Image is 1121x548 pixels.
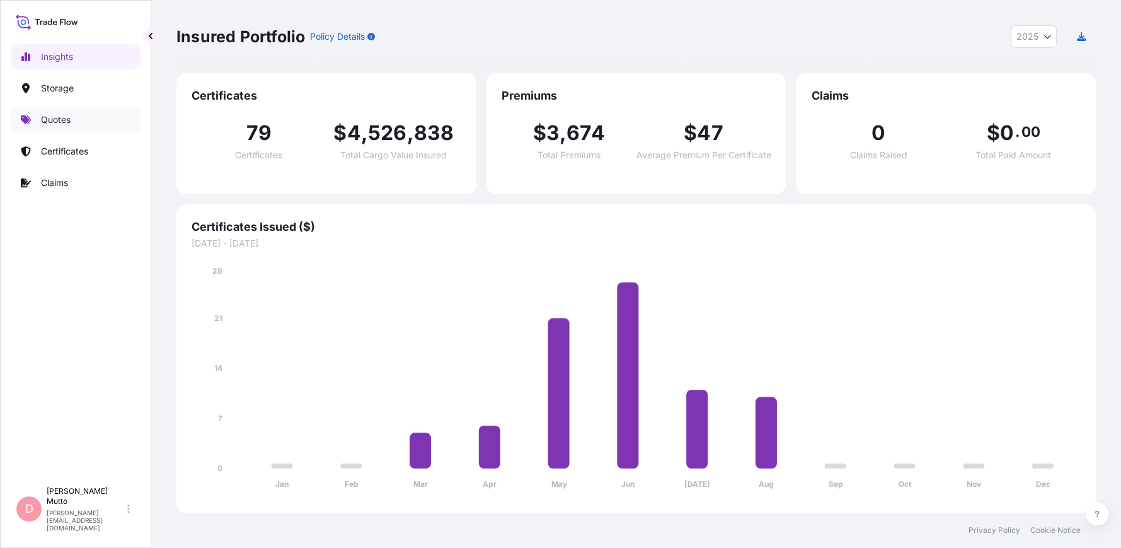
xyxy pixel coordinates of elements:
[566,123,605,143] span: 674
[969,525,1020,535] a: Privacy Policy
[1015,127,1020,137] span: .
[636,151,771,160] span: Average Premium Per Certificate
[212,266,222,276] tspan: 28
[275,479,289,489] tspan: Jan
[176,26,305,47] p: Insured Portfolio
[684,479,710,489] tspan: [DATE]
[414,123,454,143] span: 838
[41,114,71,126] p: Quotes
[25,503,33,515] span: D
[192,237,1081,250] span: [DATE] - [DATE]
[41,145,88,158] p: Certificates
[214,363,222,373] tspan: 14
[759,479,774,489] tspan: Aug
[532,123,546,143] span: $
[41,50,73,63] p: Insights
[560,123,566,143] span: ,
[1011,25,1057,48] button: Year Selector
[11,76,141,101] a: Storage
[621,479,635,489] tspan: Jun
[986,123,999,143] span: $
[340,151,447,160] span: Total Cargo Value Insured
[871,123,885,143] span: 0
[192,219,1081,235] span: Certificates Issued ($)
[899,479,912,489] tspan: Oct
[235,151,282,160] span: Certificates
[551,479,567,489] tspan: May
[361,123,368,143] span: ,
[967,479,982,489] tspan: Nov
[11,139,141,164] a: Certificates
[546,123,560,143] span: 3
[684,123,697,143] span: $
[538,151,601,160] span: Total Premiums
[218,414,222,423] tspan: 7
[502,88,771,103] span: Premiums
[1016,30,1038,43] span: 2025
[246,123,272,143] span: 79
[697,123,723,143] span: 47
[850,151,907,160] span: Claims Raised
[192,88,461,103] span: Certificates
[41,82,74,95] p: Storage
[1030,525,1081,535] a: Cookie Notice
[345,479,359,489] tspan: Feb
[406,123,413,143] span: ,
[11,170,141,195] a: Claims
[483,479,497,489] tspan: Apr
[11,44,141,69] a: Insights
[11,107,141,132] a: Quotes
[41,177,68,189] p: Claims
[217,463,222,473] tspan: 0
[828,479,842,489] tspan: Sep
[368,123,407,143] span: 526
[413,479,428,489] tspan: Mar
[47,486,125,506] p: [PERSON_NAME] Mutto
[333,123,347,143] span: $
[1021,127,1040,137] span: 00
[1000,123,1014,143] span: 0
[310,30,365,43] p: Policy Details
[1036,479,1050,489] tspan: Dec
[975,151,1051,160] span: Total Paid Amount
[47,509,125,532] p: [PERSON_NAME][EMAIL_ADDRESS][DOMAIN_NAME]
[347,123,360,143] span: 4
[811,88,1081,103] span: Claims
[214,313,222,323] tspan: 21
